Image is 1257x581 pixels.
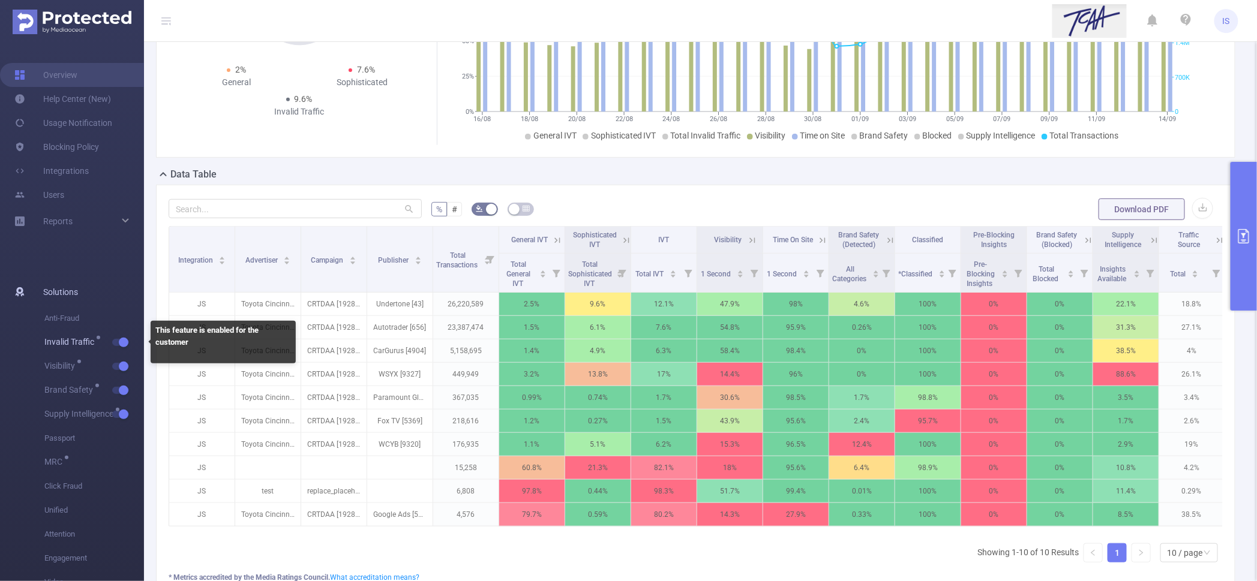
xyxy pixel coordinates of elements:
a: Overview [14,63,77,87]
p: 0.74% [565,386,631,409]
p: 100% [895,433,961,456]
i: icon: caret-down [284,260,290,263]
p: Google Ads [5222] [367,503,433,526]
a: Users [14,183,64,207]
p: 60.8% [499,456,565,479]
i: icon: caret-up [219,255,226,258]
tspan: 28/08 [757,115,775,123]
p: 18% [697,456,763,479]
p: 3.5% [1093,386,1159,409]
span: 1 Second [701,270,733,278]
tspan: 14/09 [1159,115,1177,123]
p: JS [169,410,235,432]
p: 3.2% [499,363,565,386]
p: 0% [961,480,1027,502]
p: 4.2% [1159,456,1225,479]
a: Blocking Policy [14,135,99,159]
a: 1 [1108,544,1126,562]
p: 3.4% [1159,386,1225,409]
div: Sort [218,255,226,262]
span: Insights Available [1097,265,1128,283]
i: Filter menu [944,254,961,292]
h2: Data Table [170,167,217,182]
p: 5,158,695 [433,339,499,362]
p: 80.2% [631,503,697,526]
div: Sort [349,255,356,262]
p: CRTDAA [192860] [301,339,367,362]
p: 6,808 [433,480,499,502]
p: 4% [1159,339,1225,362]
p: 10.8% [1093,456,1159,479]
p: 96% [763,363,829,386]
tspan: 09/09 [1041,115,1058,123]
i: Filter menu [614,254,631,292]
p: Paramount Global [7711] [367,386,433,409]
p: 54.8% [697,316,763,339]
p: 100% [895,480,961,502]
span: Invalid Traffic [44,338,98,346]
tspan: 07/09 [994,115,1011,123]
p: 0% [961,293,1027,315]
p: 98.8% [895,386,961,409]
span: Traffic Source [1178,231,1200,249]
p: JS [169,293,235,315]
img: Protected Media [13,10,131,34]
i: Filter menu [812,254,829,292]
div: Sort [737,269,744,276]
p: Toyota Cincinnati [4291] [235,363,301,386]
span: Total Transactions [1050,131,1119,140]
p: 19% [1159,433,1225,456]
p: 0% [961,433,1027,456]
span: General IVT [511,236,548,244]
p: 1.1% [499,433,565,456]
p: 100% [895,316,961,339]
p: 4.9% [565,339,631,362]
span: *Classified [898,270,934,278]
tspan: 20/08 [568,115,586,123]
p: 26.1% [1159,363,1225,386]
span: % [436,204,442,214]
p: Toyota Cincinnati [4291] [235,433,301,456]
span: Sophisticated IVT [573,231,617,249]
span: Supply Intelligence [1105,231,1141,249]
i: icon: down [1204,549,1211,558]
p: CRTDAA [192860] [301,293,367,315]
i: icon: caret-down [350,260,356,263]
span: Time On Site [773,236,813,244]
p: 0.59% [565,503,631,526]
p: 99.4% [763,480,829,502]
p: 97.8% [499,480,565,502]
div: Sophisticated [299,76,425,89]
i: icon: caret-down [872,273,879,276]
p: 30.6% [697,386,763,409]
i: icon: caret-down [1068,273,1075,276]
p: 2.4% [829,410,895,432]
p: 2.5% [499,293,565,315]
p: 5.1% [565,433,631,456]
p: 449,949 [433,363,499,386]
i: Filter menu [482,227,499,292]
p: Toyota Cincinnati [4291] [235,293,301,315]
div: Sort [283,255,290,262]
p: 79.7% [499,503,565,526]
span: # [452,204,457,214]
tspan: 11/09 [1088,115,1106,123]
p: 6.3% [631,339,697,362]
p: 12.4% [829,433,895,456]
p: 1.5% [631,410,697,432]
span: Brand Safety [860,131,908,140]
p: 14.4% [697,363,763,386]
p: JS [169,386,235,409]
i: icon: table [523,205,530,212]
p: 31.3% [1093,316,1159,339]
p: 100% [895,363,961,386]
i: Filter menu [548,254,565,292]
p: 0% [961,363,1027,386]
i: icon: bg-colors [476,205,483,212]
i: Filter menu [746,254,763,292]
p: 47.9% [697,293,763,315]
p: 4.6% [829,293,895,315]
div: Sort [670,269,677,276]
i: icon: caret-up [1002,269,1009,272]
tspan: 1.4M [1175,40,1190,47]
